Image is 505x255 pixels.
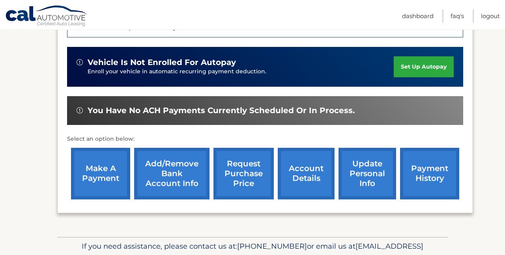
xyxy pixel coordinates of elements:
span: [PHONE_NUMBER] [237,242,307,251]
span: You have no ACH payments currently scheduled or in process. [88,106,355,115]
a: payment history [400,148,459,199]
a: FAQ's [451,9,464,22]
p: The end of your lease is approaching soon. A member of our lease end team will be in touch soon t... [80,5,458,31]
img: alert-white.svg [77,59,83,65]
a: account details [278,148,335,199]
a: make a payment [71,148,130,199]
a: request purchase price [213,148,274,199]
a: set up autopay [394,56,454,77]
a: Logout [481,9,500,22]
img: alert-white.svg [77,107,83,114]
a: Dashboard [402,9,434,22]
p: Select an option below: [67,134,463,144]
span: vehicle is not enrolled for autopay [88,58,236,67]
p: Enroll your vehicle in automatic recurring payment deduction. [88,67,394,76]
a: Add/Remove bank account info [134,148,209,199]
a: Cal Automotive [5,5,88,28]
a: update personal info [339,148,396,199]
